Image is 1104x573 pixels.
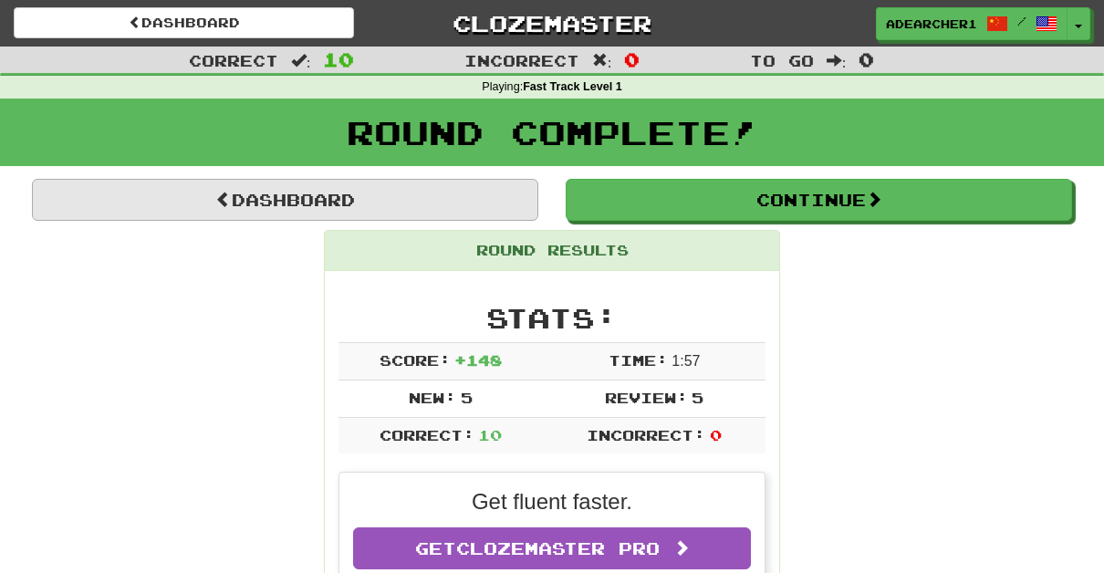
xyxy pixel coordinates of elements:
span: + 148 [454,351,502,369]
span: Score: [380,351,451,369]
span: Review: [605,389,688,406]
p: Get fluent faster. [353,486,751,517]
span: 10 [323,48,354,70]
span: 0 [859,48,874,70]
span: Time: [609,351,668,369]
span: Incorrect [464,51,579,69]
span: 0 [710,426,722,443]
button: Continue [566,179,1072,221]
h2: Stats: [338,303,766,333]
span: 0 [624,48,640,70]
span: Correct [189,51,278,69]
span: Correct: [380,426,474,443]
span: adearcher1 [886,16,977,32]
span: Clozemaster Pro [456,538,660,558]
span: To go [750,51,814,69]
a: adearcher1 / [876,7,1068,40]
a: GetClozemaster Pro [353,527,751,569]
a: Dashboard [32,179,538,221]
span: Incorrect: [587,426,705,443]
span: : [291,53,311,68]
span: New: [409,389,456,406]
a: Clozemaster [381,7,722,39]
span: 1 : 57 [672,353,700,369]
span: 5 [692,389,703,406]
span: / [1017,15,1026,27]
span: : [827,53,847,68]
span: 5 [461,389,473,406]
a: Dashboard [14,7,354,38]
strong: Fast Track Level 1 [523,80,622,93]
h1: Round Complete! [6,114,1098,151]
div: Round Results [325,231,779,271]
span: : [592,53,612,68]
span: 10 [478,426,502,443]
